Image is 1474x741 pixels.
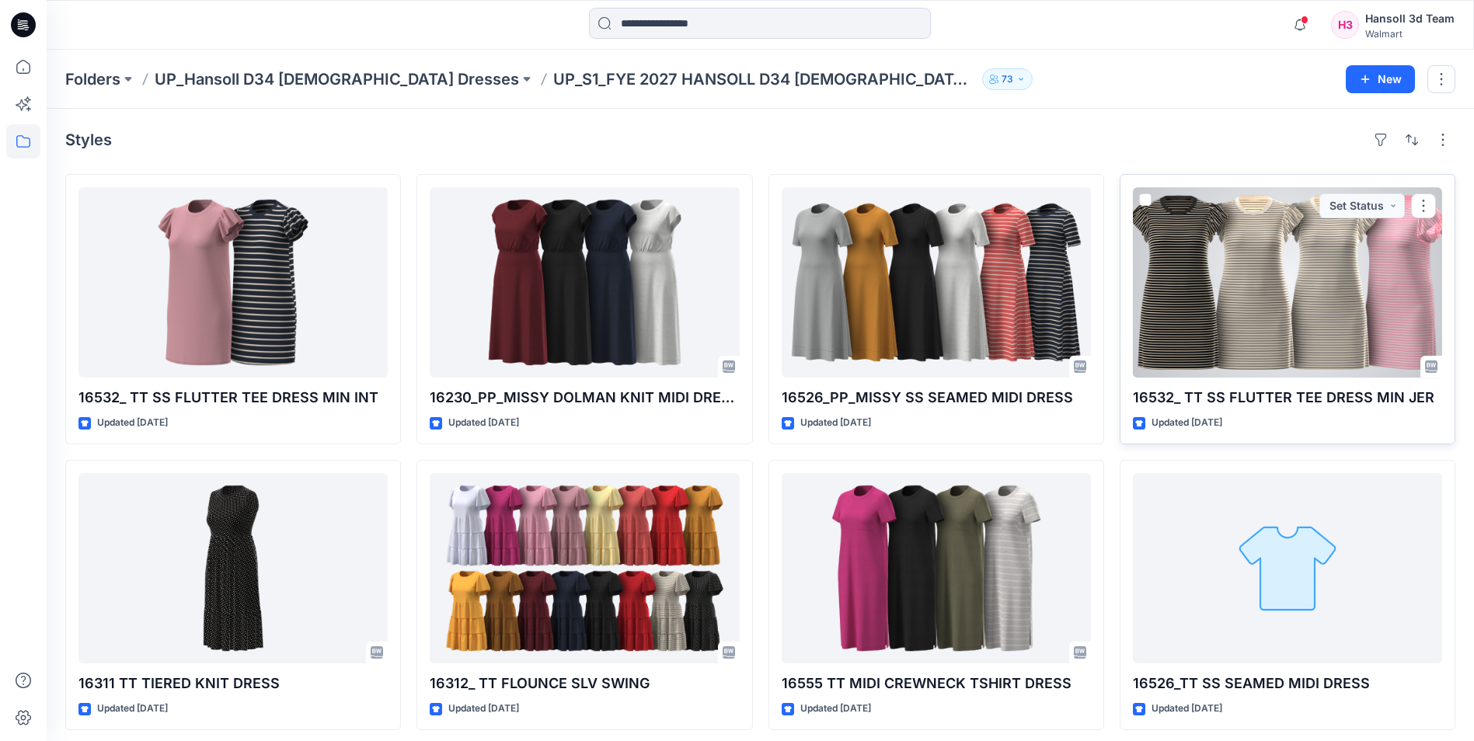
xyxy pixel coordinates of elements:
a: Folders [65,68,120,90]
p: 16526_PP_MISSY SS SEAMED MIDI DRESS [782,387,1091,409]
p: 73 [1002,71,1013,88]
a: 16555 TT MIDI CREWNECK TSHIRT DRESS [782,473,1091,663]
p: 16230_PP_MISSY DOLMAN KNIT MIDI DRESS [430,387,739,409]
p: 16526_TT SS SEAMED MIDI DRESS [1133,673,1442,694]
a: UP_Hansoll D34 [DEMOGRAPHIC_DATA] Dresses [155,68,519,90]
p: Updated [DATE] [448,701,519,717]
p: 16312_ TT FLOUNCE SLV SWING [430,673,739,694]
p: Updated [DATE] [1152,415,1222,431]
p: Updated [DATE] [448,415,519,431]
p: Updated [DATE] [1152,701,1222,717]
p: UP_S1_FYE 2027 HANSOLL D34 [DEMOGRAPHIC_DATA] DRESSES [553,68,976,90]
div: H3 [1331,11,1359,39]
a: 16532_ TT SS FLUTTER TEE DRESS MIN JER [1133,187,1442,377]
a: 16526_PP_MISSY SS SEAMED MIDI DRESS [782,187,1091,377]
p: 16311 TT TIERED KNIT DRESS [78,673,388,694]
a: 16230_PP_MISSY DOLMAN KNIT MIDI DRESS [430,187,739,377]
p: Updated [DATE] [97,701,168,717]
p: Updated [DATE] [800,701,871,717]
a: 16311 TT TIERED KNIT DRESS [78,473,388,663]
h4: Styles [65,130,112,149]
a: 16526_TT SS SEAMED MIDI DRESS [1133,473,1442,663]
p: Updated [DATE] [97,415,168,431]
a: 16532_ TT SS FLUTTER TEE DRESS MIN INT [78,187,388,377]
p: Updated [DATE] [800,415,871,431]
p: 16555 TT MIDI CREWNECK TSHIRT DRESS [782,673,1091,694]
button: New [1346,65,1415,93]
div: Hansoll 3d Team [1365,9,1455,28]
div: Walmart [1365,28,1455,40]
p: 16532_ TT SS FLUTTER TEE DRESS MIN INT [78,387,388,409]
a: 16312_ TT FLOUNCE SLV SWING [430,473,739,663]
button: 73 [982,68,1033,90]
p: 16532_ TT SS FLUTTER TEE DRESS MIN JER [1133,387,1442,409]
